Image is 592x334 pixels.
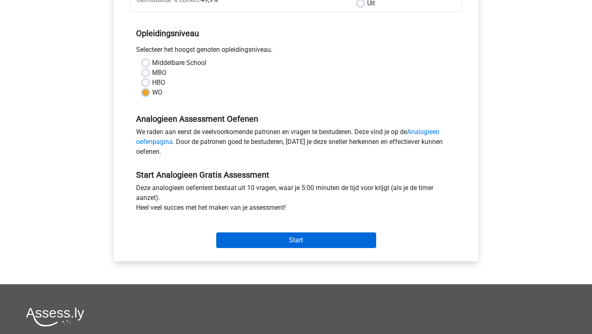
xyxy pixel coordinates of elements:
label: WO [152,88,162,97]
label: MBO [152,68,166,78]
div: We raden aan eerst de veelvoorkomende patronen en vragen te bestuderen. Deze vind je op de . Door... [130,127,462,160]
input: Start [216,232,376,248]
div: Selecteer het hoogst genoten opleidingsniveau. [130,45,462,58]
h5: Opleidingsniveau [136,25,456,42]
h5: Analogieen Assessment Oefenen [136,114,456,124]
h5: Start Analogieen Gratis Assessment [136,170,456,180]
img: Assessly logo [26,307,84,327]
label: Middelbare School [152,58,206,68]
div: Deze analogieen oefentest bestaat uit 10 vragen, waar je 5:00 minuten de tijd voor krijgt (als je... [130,183,462,216]
label: HBO [152,78,165,88]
